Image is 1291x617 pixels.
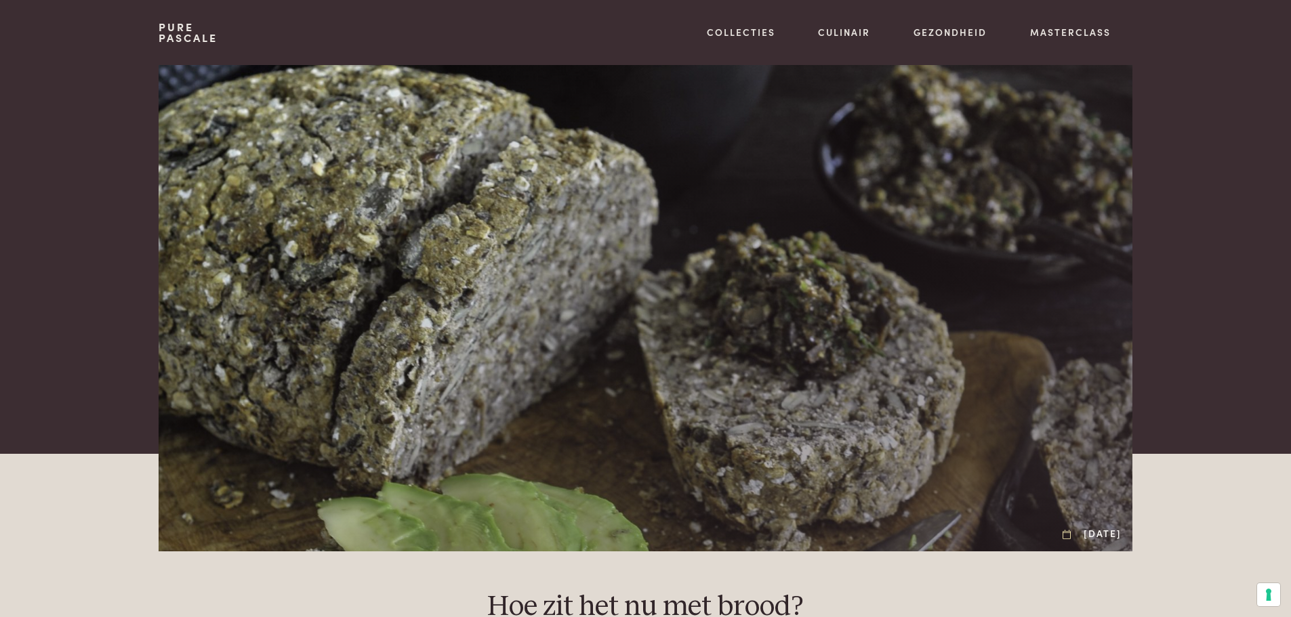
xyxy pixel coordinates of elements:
a: Collecties [707,25,775,39]
a: PurePascale [159,22,218,43]
div: [DATE] [1063,526,1122,540]
a: Culinair [818,25,870,39]
a: Gezondheid [914,25,987,39]
button: Uw voorkeuren voor toestemming voor trackingtechnologieën [1257,583,1280,606]
a: Masterclass [1030,25,1111,39]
